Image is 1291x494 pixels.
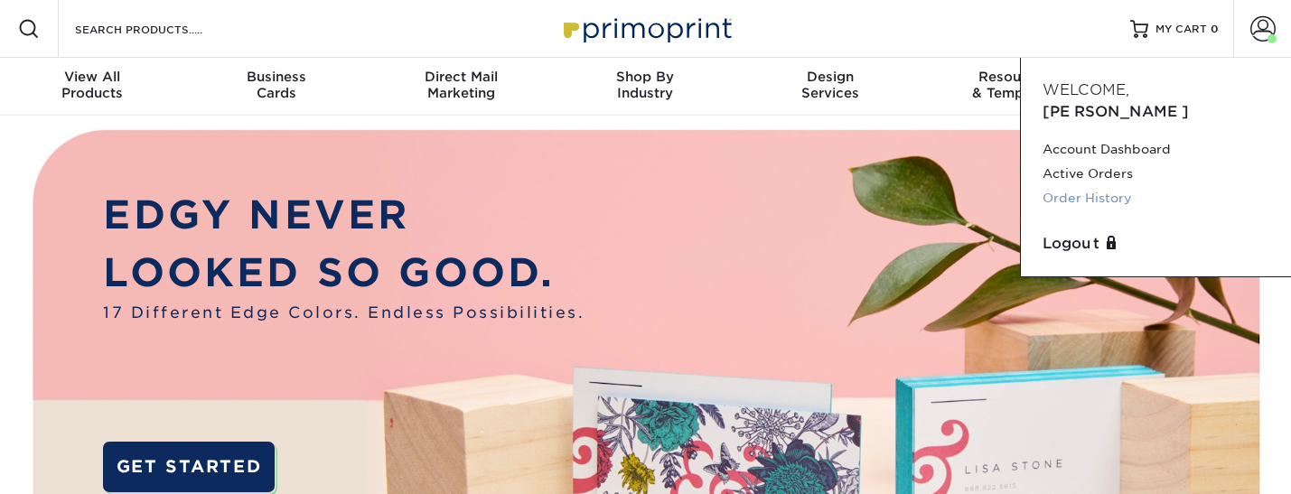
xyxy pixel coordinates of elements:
[553,69,737,101] div: Industry
[103,302,585,325] span: 17 Different Edge Colors. Endless Possibilities.
[103,244,585,302] p: LOOKED SO GOOD.
[738,58,922,116] a: DesignServices
[738,69,922,101] div: Services
[1043,81,1129,98] span: Welcome,
[369,69,553,85] span: Direct Mail
[922,69,1107,85] span: Resources
[553,58,737,116] a: Shop ByIndustry
[1211,23,1219,35] span: 0
[1043,103,1189,120] span: [PERSON_NAME]
[1043,233,1269,255] a: Logout
[369,58,553,116] a: Direct MailMarketing
[73,18,249,40] input: SEARCH PRODUCTS.....
[738,69,922,85] span: Design
[369,69,553,101] div: Marketing
[1043,162,1269,186] a: Active Orders
[922,69,1107,101] div: & Templates
[922,58,1107,116] a: Resources& Templates
[1043,186,1269,210] a: Order History
[184,58,369,116] a: BusinessCards
[184,69,369,85] span: Business
[1043,137,1269,162] a: Account Dashboard
[1155,22,1207,37] span: MY CART
[556,9,736,48] img: Primoprint
[103,186,585,244] p: EDGY NEVER
[184,69,369,101] div: Cards
[553,69,737,85] span: Shop By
